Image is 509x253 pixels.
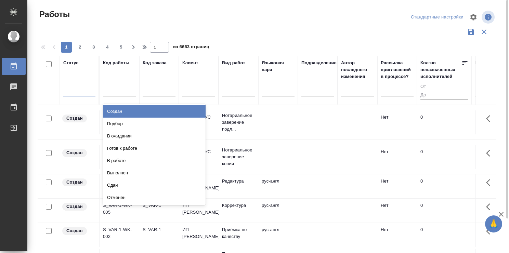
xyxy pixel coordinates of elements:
div: S_VAR-1 [143,226,175,233]
span: из 6663 страниц [173,43,209,53]
div: Статус [63,59,79,66]
td: BEG_SMX-114-WK-001 [100,145,139,169]
td: S_VAR-1-WK-005 [100,199,139,223]
button: 2 [75,42,86,53]
p: ИП [PERSON_NAME] [182,226,215,240]
div: Кол-во неназначенных исполнителей [420,59,461,80]
td: рус-англ [258,174,298,198]
div: Код заказа [143,59,167,66]
p: ИП [PERSON_NAME] [182,178,215,191]
td: 0 [417,110,472,134]
div: Подразделение [301,59,337,66]
button: Здесь прячутся важные кнопки [482,223,498,239]
p: Создан [66,203,83,210]
button: Сбросить фильтры [478,25,491,38]
p: Создан [66,115,83,122]
td: 0 [417,145,472,169]
div: Подбор [103,118,206,130]
div: Заказ еще не согласован с клиентом, искать исполнителей рано [62,202,95,211]
div: Отменен [103,191,206,204]
button: Здесь прячутся важные кнопки [482,110,498,127]
div: В ожидании [103,130,206,142]
span: 3 [88,44,99,51]
td: Нет [377,174,417,198]
div: Заказ еще не согласован с клиентом, искать исполнителей рано [62,178,95,187]
button: Сохранить фильтры [465,25,478,38]
td: 0 [417,199,472,223]
td: 0 [417,174,472,198]
input: До [420,91,468,99]
span: 🙏 [488,217,499,231]
div: Клиент [182,59,198,66]
span: Работы [38,9,70,20]
td: S_VAR-1-WK-004 [100,174,139,198]
td: Нет [377,223,417,247]
div: Заказ еще не согласован с клиентом, искать исполнителей рано [62,114,95,123]
div: Выполнен [103,167,206,179]
button: Здесь прячутся важные кнопки [482,174,498,191]
div: Автор последнего изменения [341,59,374,80]
div: Рассылка приглашений в процессе? [381,59,414,80]
div: Готов к работе [103,142,206,155]
p: Корректура [222,202,255,209]
div: Код работы [103,59,129,66]
div: Заказ еще не согласован с клиентом, искать исполнителей рано [62,148,95,158]
div: S_VAR-1 [143,202,175,209]
td: S_VAR-1-WK-002 [100,223,139,247]
div: Языковая пара [262,59,295,73]
span: Настроить таблицу [465,9,482,25]
span: 5 [116,44,127,51]
div: Создан [103,105,206,118]
button: Здесь прячутся важные кнопки [482,145,498,161]
button: 4 [102,42,113,53]
div: Сдан [103,179,206,191]
p: Приёмка по качеству [222,226,255,240]
div: split button [409,12,465,23]
div: В работе [103,155,206,167]
div: Заказ еще не согласован с клиентом, искать исполнителей рано [62,226,95,236]
td: Нет [377,199,417,223]
p: ИП [PERSON_NAME] [182,202,215,216]
input: От [420,83,468,91]
td: BEG_SMX-114-WK-002 [100,110,139,134]
span: Посмотреть информацию [482,11,496,24]
button: 3 [88,42,99,53]
button: Здесь прячутся важные кнопки [482,199,498,215]
div: Исполнитель [475,59,505,66]
td: 0 [417,223,472,247]
button: 🙏 [485,215,502,232]
td: рус-англ [258,199,298,223]
div: Вид работ [222,59,245,66]
p: Создан [66,149,83,156]
p: Создан [66,179,83,186]
p: Создан [66,227,83,234]
button: 5 [116,42,127,53]
td: Нет [377,110,417,134]
p: Редактура [222,178,255,185]
span: 4 [102,44,113,51]
td: рус-англ [258,223,298,247]
p: Нотариальное заверение подл... [222,112,255,133]
span: 2 [75,44,86,51]
td: Нет [377,145,417,169]
p: Нотариальное заверение копии [222,147,255,167]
